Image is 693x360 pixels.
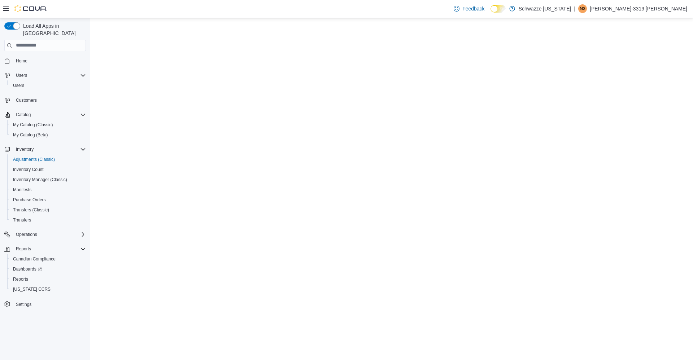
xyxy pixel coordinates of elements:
[7,284,89,294] button: [US_STATE] CCRS
[13,256,56,262] span: Canadian Compliance
[7,195,89,205] button: Purchase Orders
[10,285,86,294] span: Washington CCRS
[7,215,89,225] button: Transfers
[13,230,40,239] button: Operations
[10,196,86,204] span: Purchase Orders
[7,274,89,284] button: Reports
[10,255,58,263] a: Canadian Compliance
[1,95,89,105] button: Customers
[13,187,31,193] span: Manifests
[1,70,89,80] button: Users
[13,83,24,88] span: Users
[16,112,31,118] span: Catalog
[7,185,89,195] button: Manifests
[13,57,30,65] a: Home
[491,5,506,13] input: Dark Mode
[13,266,42,272] span: Dashboards
[578,4,587,13] div: Noe-3319 Gonzales
[13,207,49,213] span: Transfers (Classic)
[13,71,30,80] button: Users
[451,1,487,16] a: Feedback
[16,246,31,252] span: Reports
[10,120,86,129] span: My Catalog (Classic)
[10,131,51,139] a: My Catalog (Beta)
[10,206,52,214] a: Transfers (Classic)
[10,196,49,204] a: Purchase Orders
[1,299,89,309] button: Settings
[10,155,86,164] span: Adjustments (Classic)
[7,80,89,91] button: Users
[13,145,86,154] span: Inventory
[1,244,89,254] button: Reports
[13,299,86,308] span: Settings
[16,58,27,64] span: Home
[10,81,27,90] a: Users
[4,53,86,328] nav: Complex example
[13,276,28,282] span: Reports
[10,120,56,129] a: My Catalog (Classic)
[10,175,70,184] a: Inventory Manager (Classic)
[10,185,86,194] span: Manifests
[16,232,37,237] span: Operations
[13,96,40,105] a: Customers
[590,4,687,13] p: [PERSON_NAME]-3319 [PERSON_NAME]
[7,154,89,164] button: Adjustments (Classic)
[7,254,89,264] button: Canadian Compliance
[1,144,89,154] button: Inventory
[574,4,575,13] p: |
[13,245,34,253] button: Reports
[13,177,67,183] span: Inventory Manager (Classic)
[16,97,37,103] span: Customers
[13,71,86,80] span: Users
[14,5,47,12] img: Cova
[10,265,86,273] span: Dashboards
[13,286,51,292] span: [US_STATE] CCRS
[7,130,89,140] button: My Catalog (Beta)
[10,216,86,224] span: Transfers
[13,245,86,253] span: Reports
[16,73,27,78] span: Users
[1,56,89,66] button: Home
[10,216,34,224] a: Transfers
[10,185,34,194] a: Manifests
[13,110,34,119] button: Catalog
[10,285,53,294] a: [US_STATE] CCRS
[13,145,36,154] button: Inventory
[10,81,86,90] span: Users
[10,165,86,174] span: Inventory Count
[7,164,89,175] button: Inventory Count
[13,96,86,105] span: Customers
[13,56,86,65] span: Home
[13,110,86,119] span: Catalog
[1,110,89,120] button: Catalog
[16,146,34,152] span: Inventory
[10,275,86,284] span: Reports
[10,206,86,214] span: Transfers (Classic)
[462,5,484,12] span: Feedback
[580,4,585,13] span: N3
[13,230,86,239] span: Operations
[13,132,48,138] span: My Catalog (Beta)
[13,197,46,203] span: Purchase Orders
[16,302,31,307] span: Settings
[10,131,86,139] span: My Catalog (Beta)
[519,4,571,13] p: Schwazze [US_STATE]
[13,122,53,128] span: My Catalog (Classic)
[13,217,31,223] span: Transfers
[7,120,89,130] button: My Catalog (Classic)
[7,264,89,274] a: Dashboards
[13,300,34,309] a: Settings
[10,255,86,263] span: Canadian Compliance
[1,229,89,240] button: Operations
[13,167,44,172] span: Inventory Count
[13,157,55,162] span: Adjustments (Classic)
[10,275,31,284] a: Reports
[7,175,89,185] button: Inventory Manager (Classic)
[10,175,86,184] span: Inventory Manager (Classic)
[10,265,45,273] a: Dashboards
[10,155,58,164] a: Adjustments (Classic)
[20,22,86,37] span: Load All Apps in [GEOGRAPHIC_DATA]
[7,205,89,215] button: Transfers (Classic)
[10,165,47,174] a: Inventory Count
